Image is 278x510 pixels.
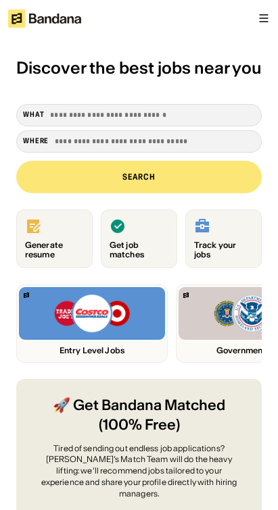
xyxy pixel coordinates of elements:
[23,110,44,120] div: what
[53,293,131,334] img: Trader Joe’s, Costco, Target logos
[110,240,168,260] div: Get job matches
[16,209,93,269] a: Generate resume
[19,346,165,355] div: Entry Level Jobs
[41,443,237,500] div: Tired of sending out endless job applications? [PERSON_NAME]’s Match Team will do the heavy lifti...
[53,395,225,415] span: 🚀 Get Bandana Matched
[99,415,180,434] span: (100% Free)
[122,173,156,181] div: Search
[183,292,189,299] img: Bandana logo
[194,240,253,260] div: Track your jobs
[16,284,168,362] a: Bandana logoTrader Joe’s, Costco, Target logosEntry Level Jobs
[8,9,81,28] img: Bandana logotype
[25,240,84,260] div: Generate resume
[24,292,29,299] img: Bandana logo
[101,209,177,269] a: Get job matches
[185,209,262,269] a: Track your jobs
[16,57,262,78] span: Discover the best jobs near you
[23,136,49,146] div: Where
